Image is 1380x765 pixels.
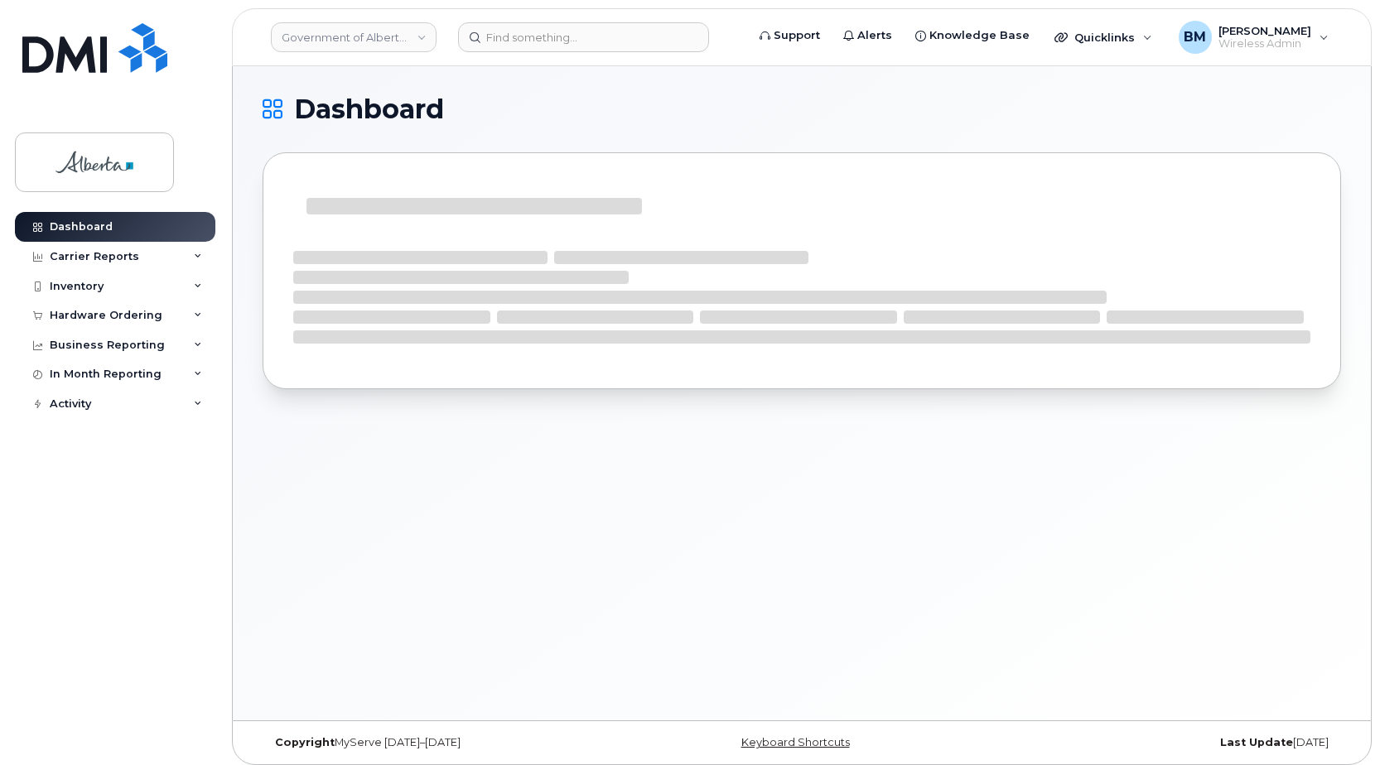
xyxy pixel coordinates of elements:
[275,736,335,748] strong: Copyright
[982,736,1341,749] div: [DATE]
[1220,736,1293,748] strong: Last Update
[263,736,622,749] div: MyServe [DATE]–[DATE]
[741,736,850,748] a: Keyboard Shortcuts
[294,97,444,122] span: Dashboard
